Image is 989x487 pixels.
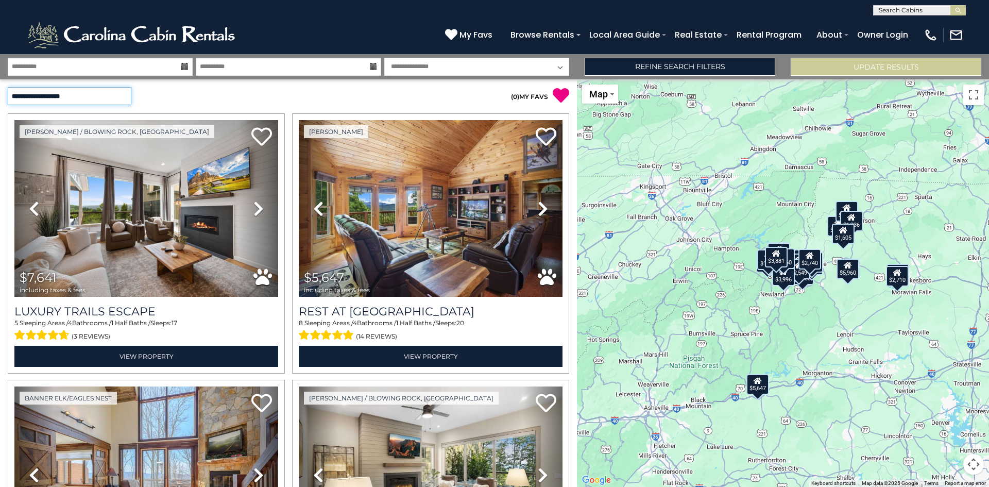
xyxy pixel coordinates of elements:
a: Owner Login [852,26,913,44]
a: Add to favorites [536,126,556,148]
img: mail-regular-white.png [949,28,963,42]
a: Add to favorites [251,393,272,415]
h3: Rest at Mountain Crest [299,305,562,318]
button: Keyboard shortcuts [811,480,856,487]
span: 8 [299,319,303,327]
a: Rental Program [731,26,807,44]
span: (3 reviews) [72,330,110,343]
a: Terms (opens in new tab) [924,480,939,486]
span: 1 Half Baths / [111,319,150,327]
span: including taxes & fees [304,287,370,293]
a: Banner Elk/Eagles Nest [20,392,117,405]
span: 4 [68,319,72,327]
span: 0 [513,93,517,100]
div: $6,599 [886,263,909,284]
div: $1,855 [757,249,780,270]
div: $5,424 [800,255,823,275]
span: (14 reviews) [356,330,397,343]
a: Open this area in Google Maps (opens a new window) [579,474,613,487]
span: 5 [14,319,18,327]
span: 17 [172,319,177,327]
img: thumbnail_168695581.jpeg [14,120,278,297]
span: $7,641 [20,270,57,285]
div: $1,440 [827,215,850,236]
span: 1 Half Baths / [396,319,435,327]
div: $3,060 [772,248,795,269]
a: Local Area Guide [584,26,665,44]
div: $3,430 [756,252,779,273]
div: $1,236 [840,211,863,231]
div: $2,646 [835,200,858,221]
span: $5,647 [304,270,344,285]
img: White-1-2.png [26,20,240,51]
div: Sleeping Areas / Bathrooms / Sleeps: [299,318,562,343]
button: Toggle fullscreen view [963,85,984,105]
img: phone-regular-white.png [924,28,938,42]
div: $2,616 [800,251,823,272]
a: Refine Search Filters [585,58,775,76]
span: 4 [353,319,357,327]
button: Change map style [582,85,618,104]
button: Map camera controls [963,454,984,475]
div: $5,500 [791,264,814,284]
div: $2,549 [788,258,810,279]
a: (0)MY FAVS [511,93,548,100]
div: $5,960 [837,259,859,279]
a: [PERSON_NAME] [304,125,368,138]
div: Sleeping Areas / Bathrooms / Sleeps: [14,318,278,343]
div: $5,647 [746,374,769,394]
a: Rest at [GEOGRAPHIC_DATA] [299,305,562,318]
a: View Property [14,346,278,367]
a: Real Estate [670,26,727,44]
a: View Property [299,346,562,367]
img: thumbnail_164747674.jpeg [299,120,562,297]
div: $3,996 [772,265,795,286]
img: Google [579,474,613,487]
a: Add to favorites [536,393,556,415]
div: $1,605 [832,224,855,244]
div: $2,112 [768,242,790,262]
button: Update Results [791,58,981,76]
div: $2,124 [768,242,790,263]
span: My Favs [459,28,492,41]
div: $2,740 [798,248,821,269]
div: $2,710 [886,265,909,286]
a: About [811,26,847,44]
a: [PERSON_NAME] / Blowing Rock, [GEOGRAPHIC_DATA] [20,125,214,138]
span: ( ) [511,93,519,100]
a: Luxury Trails Escape [14,305,278,318]
span: Map [589,89,608,99]
a: Browse Rentals [505,26,579,44]
span: 20 [456,319,464,327]
span: Map data ©2025 Google [862,480,918,486]
a: [PERSON_NAME] / Blowing Rock, [GEOGRAPHIC_DATA] [304,392,499,405]
span: including taxes & fees [20,287,86,293]
a: Add to favorites [251,126,272,148]
a: My Favs [445,28,495,42]
a: Report a map error [945,480,986,486]
div: $3,881 [765,247,788,267]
